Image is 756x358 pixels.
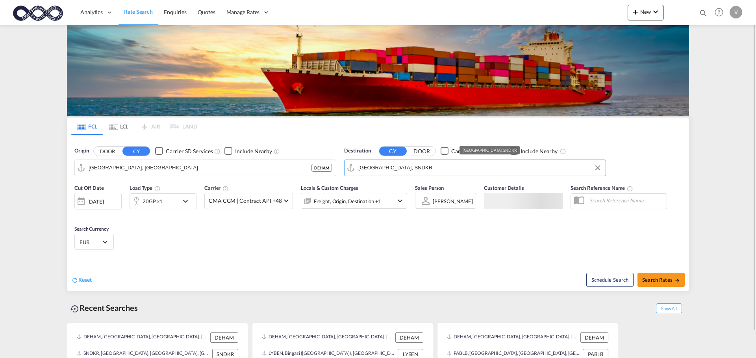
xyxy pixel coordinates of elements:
[74,185,104,191] span: Cut Off Date
[379,147,407,156] button: CY
[222,185,229,192] md-icon: The selected Trucker/Carrierwill be displayed in the rate results If the rates are from another f...
[408,147,435,156] button: DOOR
[166,147,213,155] div: Carrier SD Services
[210,332,238,343] div: DEHAM
[301,185,358,191] span: Locals & Custom Charges
[67,135,689,291] div: Origin DOOR CY Checkbox No InkUnchecked: Search for CY (Container Yard) services for all selected...
[74,209,80,219] md-datepicker: Select
[510,147,558,155] md-checkbox: Checkbox No Ink
[235,147,272,155] div: Include Nearby
[699,9,708,20] div: icon-magnify
[358,162,602,174] input: Search by Port
[314,196,381,207] div: Freight Origin Destination Factory Stuffing
[103,117,134,135] md-tab-item: LCL
[586,273,634,287] button: Note: By default Schedule search will only considerorigin ports, destination ports and cut off da...
[586,195,667,206] input: Search Reference Name
[226,8,260,16] span: Manage Rates
[67,25,689,116] img: LCL+%26+FCL+BACKGROUND.png
[712,6,730,20] div: Help
[571,185,633,191] span: Search Reference Name
[74,226,109,232] span: Search Currency
[344,147,371,155] span: Destination
[463,146,517,154] div: [GEOGRAPHIC_DATA], SNDKR
[674,278,680,283] md-icon: icon-arrow-right
[74,147,89,155] span: Origin
[209,197,282,205] span: CMA CGM | Contract API +48
[80,8,103,16] span: Analytics
[71,117,103,135] md-tab-item: FCL
[730,6,742,18] div: V
[77,332,208,343] div: DEHAM, Hamburg, Germany, Western Europe, Europe
[451,147,498,155] div: Carrier SD Services
[155,147,213,155] md-checkbox: Checkbox No Ink
[78,276,92,283] span: Reset
[143,196,163,207] div: 20GP x1
[214,148,220,154] md-icon: Unchecked: Search for CY (Container Yard) services for all selected carriers.Checked : Search for...
[637,273,685,287] button: Search Ratesicon-arrow-right
[12,4,65,21] img: c818b980817911efbdc1a76df449e905.png
[447,332,578,343] div: DEHAM, Hamburg, Germany, Western Europe, Europe
[79,236,109,248] md-select: Select Currency: € EUREuro
[484,185,524,191] span: Customer Details
[274,148,280,154] md-icon: Unchecked: Ignores neighbouring ports when fetching rates.Checked : Includes neighbouring ports w...
[631,7,640,17] md-icon: icon-plus 400-fg
[94,147,121,156] button: DOOR
[71,117,197,135] md-pagination-wrapper: Use the left and right arrow keys to navigate between tabs
[441,147,498,155] md-checkbox: Checkbox No Ink
[521,147,558,155] div: Include Nearby
[80,239,102,246] span: EUR
[71,277,78,284] md-icon: icon-refresh
[204,185,229,191] span: Carrier
[130,185,161,191] span: Load Type
[122,147,150,156] button: CY
[262,332,393,343] div: DEHAM, Hamburg, Germany, Western Europe, Europe
[301,193,407,209] div: Freight Origin Destination Factory Stuffingicon-chevron-down
[395,196,405,206] md-icon: icon-chevron-down
[651,7,660,17] md-icon: icon-chevron-down
[560,148,566,154] md-icon: Unchecked: Ignores neighbouring ports when fetching rates.Checked : Includes neighbouring ports w...
[70,304,80,314] md-icon: icon-backup-restore
[224,147,272,155] md-checkbox: Checkbox No Ink
[415,185,444,191] span: Sales Person
[181,196,194,206] md-icon: icon-chevron-down
[631,9,660,15] span: New
[87,198,104,205] div: [DATE]
[67,299,141,317] div: Recent Searches
[89,162,311,174] input: Search by Port
[130,193,196,209] div: 20GP x1icon-chevron-down
[627,185,633,192] md-icon: Your search will be saved by the below given name
[656,303,682,313] span: Show All
[433,198,473,204] div: [PERSON_NAME]
[311,164,332,172] div: DEHAM
[345,160,606,176] md-input-container: Dakar, SNDKR
[580,332,608,343] div: DEHAM
[71,276,92,285] div: icon-refreshReset
[712,6,726,19] span: Help
[592,162,604,174] button: Clear Input
[75,160,336,176] md-input-container: Hamburg, DEHAM
[154,185,161,192] md-icon: icon-information-outline
[198,9,215,15] span: Quotes
[395,332,423,343] div: DEHAM
[642,277,680,283] span: Search Rates
[74,193,122,209] div: [DATE]
[124,8,153,15] span: Rate Search
[699,9,708,17] md-icon: icon-magnify
[628,5,663,20] button: icon-plus 400-fgNewicon-chevron-down
[432,195,474,207] md-select: Sales Person: Vadim Potorac
[164,9,187,15] span: Enquiries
